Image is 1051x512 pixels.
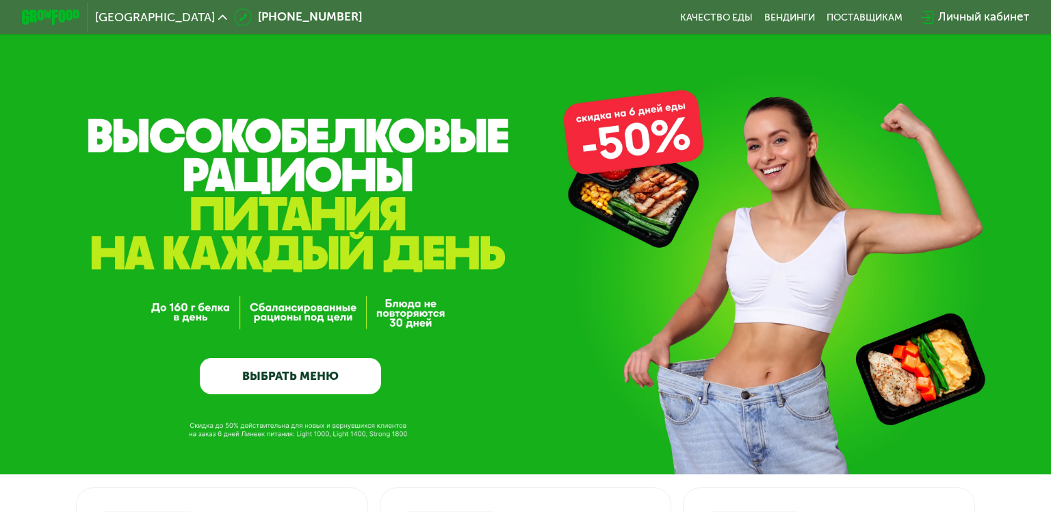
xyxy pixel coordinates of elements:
[680,12,753,23] a: Качество еды
[827,12,903,23] div: поставщикам
[234,8,361,26] a: [PHONE_NUMBER]
[938,8,1029,26] div: Личный кабинет
[95,12,215,23] span: [GEOGRAPHIC_DATA]
[764,12,815,23] a: Вендинги
[200,358,382,394] a: ВЫБРАТЬ МЕНЮ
